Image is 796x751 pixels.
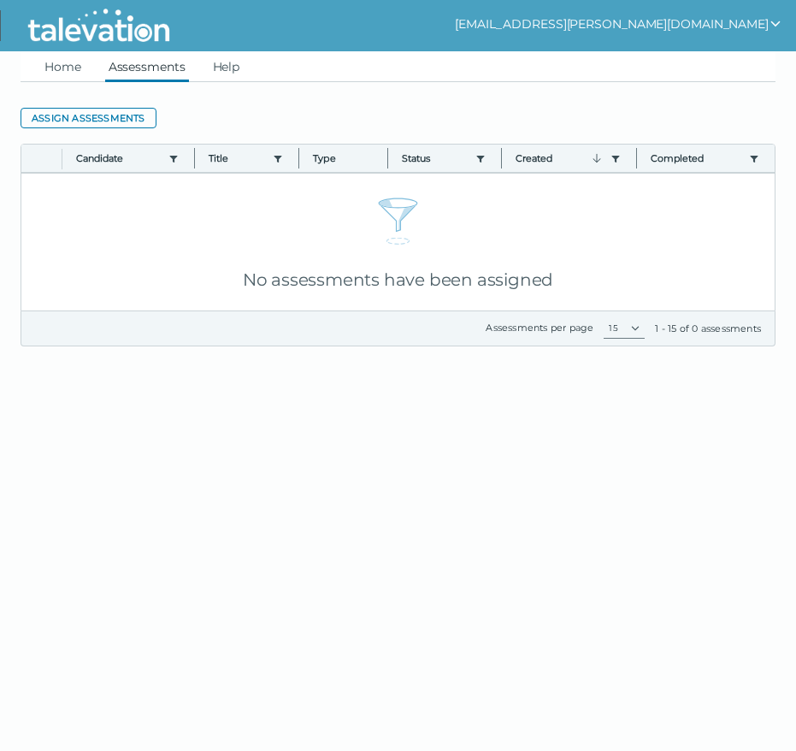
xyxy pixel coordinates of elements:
button: Title [209,151,267,165]
button: Completed [651,151,742,165]
a: Home [41,51,85,82]
button: Column resize handle [382,139,393,176]
span: Type [313,151,374,165]
label: Assessments per page [486,322,593,334]
div: 1 - 15 of 0 assessments [655,322,761,335]
span: No assessments have been assigned [243,269,553,290]
button: Column resize handle [293,139,304,176]
img: Talevation_Logo_Transparent_white.png [21,4,177,47]
button: Assign assessments [21,108,156,128]
a: Help [209,51,244,82]
button: Candidate [76,151,162,165]
button: Created [516,151,604,165]
button: show user actions [455,14,782,34]
button: Column resize handle [496,139,507,176]
button: Column resize handle [631,139,642,176]
button: Status [402,151,469,165]
button: Column resize handle [189,139,200,176]
a: Assessments [105,51,189,82]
